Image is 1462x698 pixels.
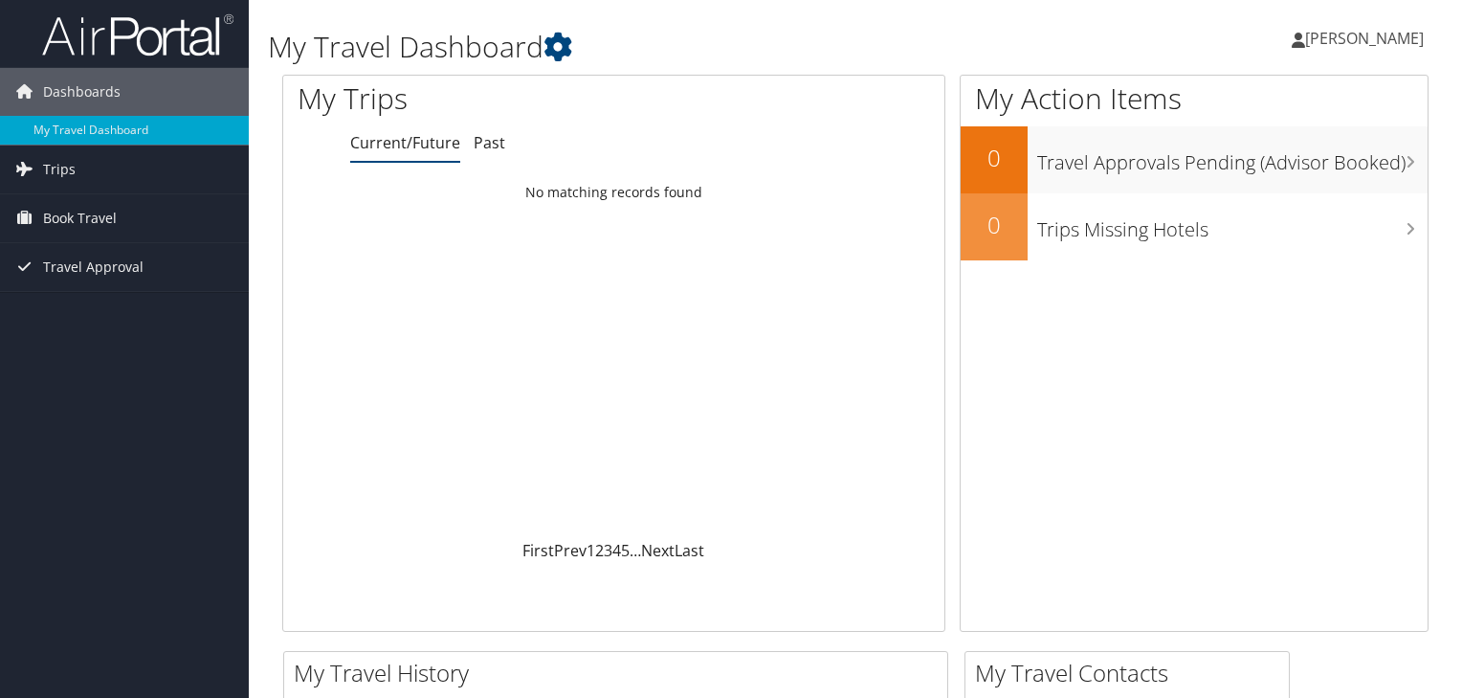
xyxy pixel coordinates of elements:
[961,142,1028,174] h2: 0
[587,540,595,561] a: 1
[1292,10,1443,67] a: [PERSON_NAME]
[641,540,675,561] a: Next
[268,27,1052,67] h1: My Travel Dashboard
[961,126,1428,193] a: 0Travel Approvals Pending (Advisor Booked)
[961,79,1428,119] h1: My Action Items
[675,540,704,561] a: Last
[1305,28,1424,49] span: [PERSON_NAME]
[975,657,1289,689] h2: My Travel Contacts
[612,540,621,561] a: 4
[294,657,947,689] h2: My Travel History
[522,540,554,561] a: First
[43,68,121,116] span: Dashboards
[298,79,654,119] h1: My Trips
[595,540,604,561] a: 2
[43,194,117,242] span: Book Travel
[42,12,233,57] img: airportal-logo.png
[1037,207,1428,243] h3: Trips Missing Hotels
[474,132,505,153] a: Past
[1037,140,1428,176] h3: Travel Approvals Pending (Advisor Booked)
[350,132,460,153] a: Current/Future
[43,243,144,291] span: Travel Approval
[630,540,641,561] span: …
[604,540,612,561] a: 3
[554,540,587,561] a: Prev
[961,193,1428,260] a: 0Trips Missing Hotels
[621,540,630,561] a: 5
[283,175,944,210] td: No matching records found
[43,146,76,193] span: Trips
[961,209,1028,241] h2: 0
